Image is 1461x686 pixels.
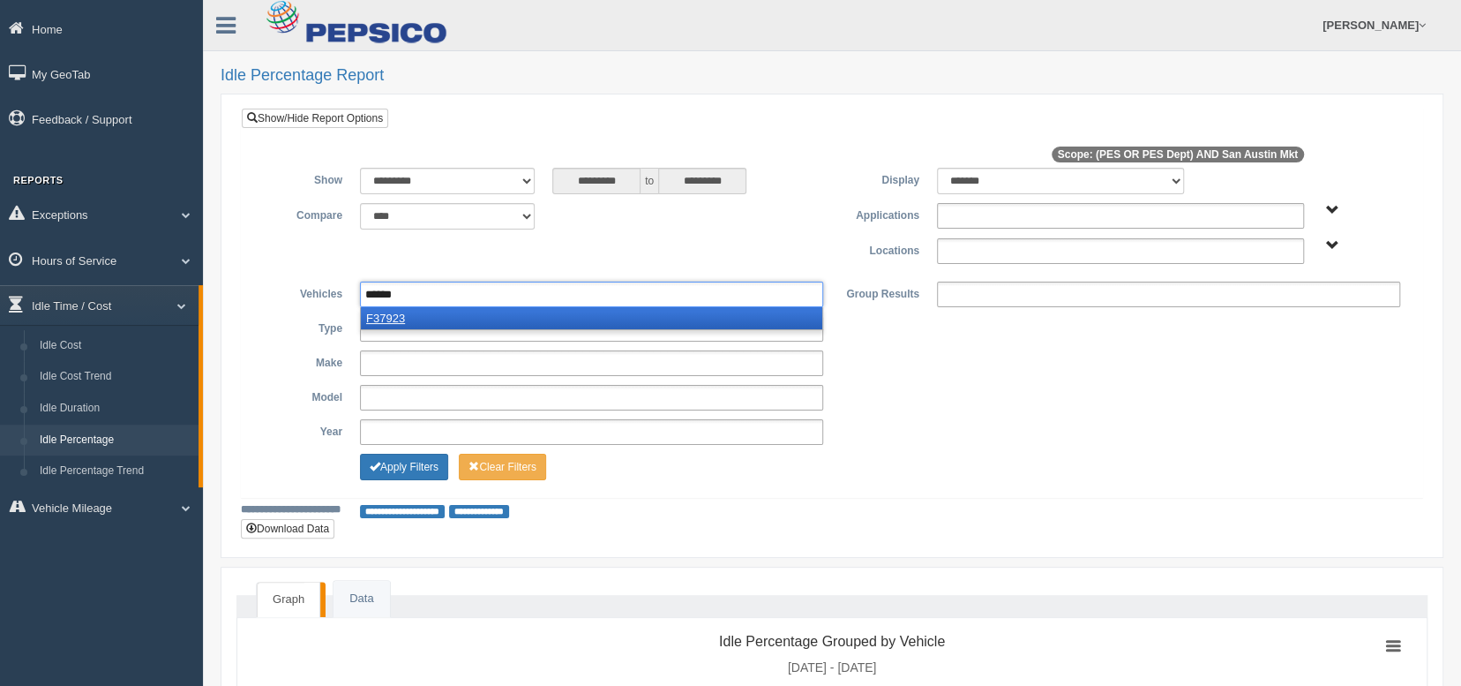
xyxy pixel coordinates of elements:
span: to [641,168,658,194]
a: Idle Cost [32,330,199,362]
em: F37923 [366,312,405,325]
label: Locations [832,238,928,260]
label: Compare [255,203,351,224]
a: Idle Duration [32,393,199,425]
button: Download Data [241,519,334,539]
h2: Idle Percentage Report [221,67,1443,85]
label: Year [255,419,351,441]
span: Scope: (PES OR PES Dept) AND San Austin Mkt [1052,147,1304,162]
button: Change Filter Options [459,454,546,480]
a: Idle Percentage Trend [32,456,199,487]
label: Group Results [832,282,928,303]
label: Show [255,168,351,189]
label: Make [255,351,351,372]
label: Vehicles [255,282,351,303]
label: Applications [832,203,928,224]
tspan: Idle Percentage Grouped by Vehicle [719,634,945,649]
label: Display [832,168,928,189]
tspan: [DATE] - [DATE] [788,660,877,675]
a: Data [333,581,389,617]
label: Type [255,316,351,337]
a: Show/Hide Report Options [242,109,388,128]
a: Idle Percentage [32,425,199,456]
button: Change Filter Options [360,454,448,480]
a: Idle Cost Trend [32,361,199,393]
label: Model [255,385,351,406]
a: Graph [257,582,320,617]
